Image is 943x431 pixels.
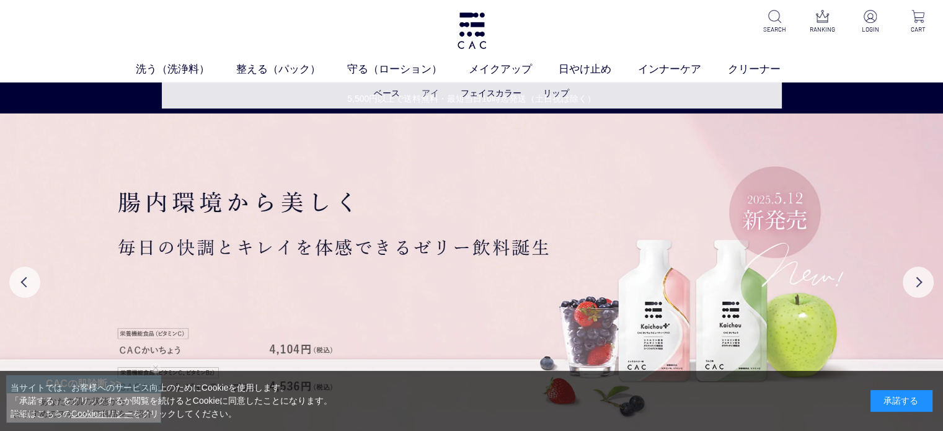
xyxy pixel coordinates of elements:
[456,12,488,49] img: logo
[347,61,469,78] a: 守る（ローション）
[236,61,347,78] a: 整える（パック）
[807,25,838,34] p: RANKING
[759,25,790,34] p: SEARCH
[461,88,521,98] a: フェイスカラー
[1,92,942,105] a: 5,500円以上で送料無料・最短当日16時迄発送（土日祝は除く）
[11,381,333,420] div: 当サイトでは、お客様へのサービス向上のためにCookieを使用します。 「承諾する」をクリックするか閲覧を続けるとCookieに同意したことになります。 詳細はこちらの をクリックしてください。
[422,88,439,98] a: アイ
[136,61,236,78] a: 洗う（洗浄料）
[855,10,885,34] a: LOGIN
[759,10,790,34] a: SEARCH
[855,25,885,34] p: LOGIN
[870,390,932,412] div: 承諾する
[374,88,400,98] a: ベース
[903,10,933,34] a: CART
[728,61,807,78] a: クリーナー
[469,61,559,78] a: メイクアップ
[559,61,638,78] a: 日やけ止め
[903,267,934,298] button: Next
[807,10,838,34] a: RANKING
[9,267,40,298] button: Previous
[638,61,728,78] a: インナーケア
[543,88,569,98] a: リップ
[903,25,933,34] p: CART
